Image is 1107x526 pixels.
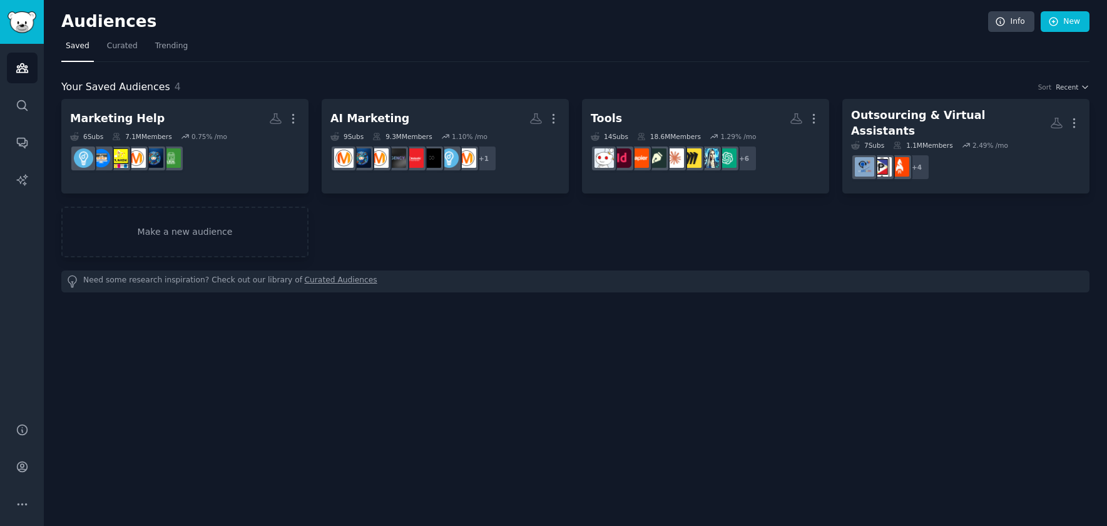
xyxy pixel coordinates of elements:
[594,148,614,168] img: productivity
[70,132,103,141] div: 6 Sub s
[144,148,163,168] img: digital_marketing
[155,41,188,52] span: Trending
[103,36,142,62] a: Curated
[904,154,930,180] div: + 4
[612,148,631,168] img: indesign
[700,148,719,168] img: automation
[112,132,171,141] div: 7.1M Members
[74,148,93,168] img: Entrepreneur
[372,132,432,141] div: 9.3M Members
[890,157,909,177] img: StartUpIndia
[893,141,952,150] div: 1.1M Members
[369,148,389,168] img: AskMarketing
[439,148,459,168] img: Entrepreneur
[70,111,165,126] div: Marketing Help
[61,271,1089,292] div: Need some research inspiration? Check out our library of
[387,148,406,168] img: agency
[872,157,892,177] img: buhaydigital
[630,148,649,168] img: zapier
[720,132,756,141] div: 1.29 % /mo
[352,148,371,168] img: digital_marketing
[1041,11,1089,33] a: New
[855,157,874,177] img: BPOinPH
[322,99,569,193] a: AI Marketing9Subs9.3MMembers1.10% /mo+1marketingEntrepreneurArtificialInteligenceAI_Marketing_Str...
[305,275,377,288] a: Curated Audiences
[334,148,354,168] img: DigitalMarketing
[647,148,666,168] img: graphic_design
[972,141,1008,150] div: 2.49 % /mo
[91,148,111,168] img: MarketingHelp
[665,148,684,168] img: ClaudeHomies
[637,132,701,141] div: 18.6M Members
[175,81,181,93] span: 4
[422,148,441,168] img: ArtificialInteligence
[457,148,476,168] img: marketing
[731,145,757,172] div: + 6
[191,132,227,141] div: 0.75 % /mo
[471,145,497,172] div: + 1
[1038,83,1052,91] div: Sort
[151,36,192,62] a: Trending
[107,41,138,52] span: Curated
[61,36,94,62] a: Saved
[682,148,701,168] img: miro
[591,132,628,141] div: 14 Sub s
[61,207,309,257] a: Make a new audience
[1056,83,1078,91] span: Recent
[452,132,487,141] div: 1.10 % /mo
[842,99,1089,193] a: Outsourcing & Virtual Assistants7Subs1.1MMembers2.49% /mo+4StartUpIndiabuhaydigitalBPOinPH
[851,108,1050,138] div: Outsourcing & Virtual Assistants
[161,148,181,168] img: LocalMarketingHelp
[330,132,364,141] div: 9 Sub s
[61,99,309,193] a: Marketing Help6Subs7.1MMembers0.75% /moLocalMarketingHelpdigital_marketingmarketingDigitalMarketi...
[109,148,128,168] img: DigitalMarketingHelp
[851,141,884,150] div: 7 Sub s
[717,148,737,168] img: ChatGPT
[66,41,89,52] span: Saved
[591,111,622,126] div: Tools
[8,11,36,33] img: GummySearch logo
[61,12,988,32] h2: Audiences
[330,111,409,126] div: AI Marketing
[404,148,424,168] img: AI_Marketing_Strategy
[988,11,1034,33] a: Info
[126,148,146,168] img: marketing
[582,99,829,193] a: Tools14Subs18.6MMembers1.29% /mo+6ChatGPTautomationmiroClaudeHomiesgraphic_designzapierindesignpr...
[1056,83,1089,91] button: Recent
[61,80,170,95] span: Your Saved Audiences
